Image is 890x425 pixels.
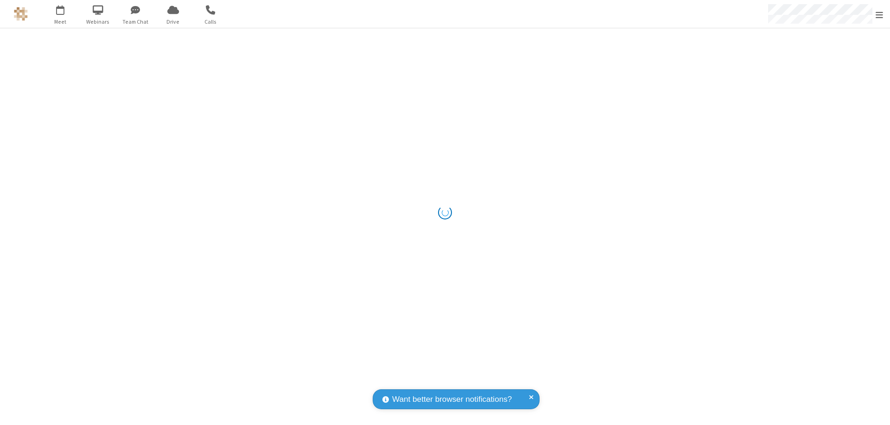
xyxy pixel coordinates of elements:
[392,393,512,406] span: Want better browser notifications?
[43,18,78,26] span: Meet
[156,18,191,26] span: Drive
[118,18,153,26] span: Team Chat
[193,18,228,26] span: Calls
[81,18,115,26] span: Webinars
[14,7,28,21] img: QA Selenium DO NOT DELETE OR CHANGE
